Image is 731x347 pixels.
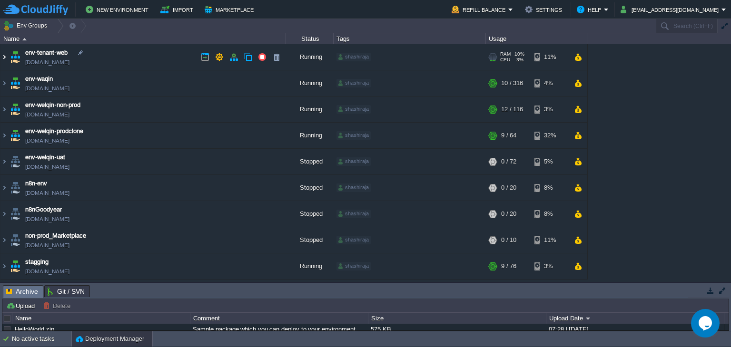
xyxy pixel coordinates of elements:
a: env-welqin-uat [25,153,65,162]
img: AMDAwAAAACH5BAEAAAAALAAAAAABAAEAAAICRAEAOw== [0,96,8,122]
img: CloudJiffy [3,4,68,16]
a: [DOMAIN_NAME] [25,214,69,224]
div: 5% [534,149,565,174]
span: env-welqin-non-prod [25,100,80,110]
img: AMDAwAAAACH5BAEAAAAALAAAAAABAAEAAAICRAEAOw== [9,253,22,279]
a: env-waqin [25,74,53,84]
div: shashiraja [336,131,371,140]
img: AMDAwAAAACH5BAEAAAAALAAAAAABAAEAAAICRAEAOw== [9,44,22,70]
div: shashiraja [336,157,371,166]
div: 4% [534,70,565,96]
img: AMDAwAAAACH5BAEAAAAALAAAAAABAAEAAAICRAEAOw== [0,123,8,148]
div: Running [286,70,334,96]
img: AMDAwAAAACH5BAEAAAAALAAAAAABAAEAAAICRAEAOw== [0,253,8,279]
img: AMDAwAAAACH5BAEAAAAALAAAAAABAAEAAAICRAEAOw== [0,227,8,253]
span: 3% [514,57,524,63]
div: shashiraja [336,105,371,114]
button: Import [160,4,196,15]
div: Stopped [286,227,334,253]
div: Name [1,33,286,44]
div: 3% [534,253,565,279]
div: 11% [534,227,565,253]
div: 0 / 20 [501,201,516,227]
span: [DOMAIN_NAME] [25,136,69,145]
div: shashiraja [336,53,371,61]
div: Running [286,96,334,122]
span: Archive [6,286,38,298]
button: Deployment Manager [76,334,144,344]
span: 10% [514,51,524,57]
button: Help [577,4,604,15]
div: 575 KB [368,324,545,335]
img: AMDAwAAAACH5BAEAAAAALAAAAAABAAEAAAICRAEAOw== [0,201,8,227]
button: Upload [6,301,38,310]
div: 32% [534,123,565,148]
button: Marketplace [205,4,257,15]
img: AMDAwAAAACH5BAEAAAAALAAAAAABAAEAAAICRAEAOw== [9,175,22,201]
a: stagging [25,257,49,267]
a: [DOMAIN_NAME] [25,162,69,172]
div: Stopped [286,149,334,174]
img: AMDAwAAAACH5BAEAAAAALAAAAAABAAEAAAICRAEAOw== [9,201,22,227]
button: [EMAIL_ADDRESS][DOMAIN_NAME] [621,4,721,15]
div: 11% [534,44,565,70]
span: Git / SVN [48,286,85,297]
img: AMDAwAAAACH5BAEAAAAALAAAAAABAAEAAAICRAEAOw== [0,149,8,174]
div: 8% [534,175,565,201]
img: AMDAwAAAACH5BAEAAAAALAAAAAABAAEAAAICRAEAOw== [0,70,8,96]
div: 0 / 72 [501,149,516,174]
img: AMDAwAAAACH5BAEAAAAALAAAAAABAAEAAAICRAEAOw== [9,96,22,122]
span: env-welqin-prodclone [25,126,83,136]
img: AMDAwAAAACH5BAEAAAAALAAAAAABAAEAAAICRAEAOw== [0,175,8,201]
div: 9 / 64 [501,123,516,148]
button: Settings [525,4,565,15]
button: New Environment [86,4,151,15]
div: shashiraja [336,79,371,87]
div: Status [286,33,333,44]
img: AMDAwAAAACH5BAEAAAAALAAAAAABAAEAAAICRAEAOw== [9,227,22,253]
iframe: chat widget [691,309,721,337]
div: shashiraja [336,236,371,244]
div: 0 / 20 [501,175,516,201]
div: Running [286,123,334,148]
a: [DOMAIN_NAME] [25,110,69,119]
span: RAM [500,51,511,57]
img: AMDAwAAAACH5BAEAAAAALAAAAAABAAEAAAICRAEAOw== [9,70,22,96]
a: n8n-env [25,179,47,188]
span: CPU [500,57,510,63]
div: Name [13,313,190,324]
div: Stopped [286,201,334,227]
div: Size [369,313,546,324]
div: Sample package which you can deploy to your environment. Feel free to delete and upload a package... [190,324,367,335]
div: Usage [486,33,587,44]
span: env-tenant-web [25,48,68,58]
img: AMDAwAAAACH5BAEAAAAALAAAAAABAAEAAAICRAEAOw== [0,44,8,70]
div: No active tasks [12,331,71,347]
div: 0 / 10 [501,227,516,253]
div: Tags [334,33,485,44]
div: 12 / 116 [501,96,523,122]
div: shashiraja [336,183,371,192]
button: Refill Balance [452,4,508,15]
a: [DOMAIN_NAME] [25,267,69,276]
div: shashiraja [336,262,371,270]
div: 07:28 | [DATE] [546,324,723,335]
img: AMDAwAAAACH5BAEAAAAALAAAAAABAAEAAAICRAEAOw== [9,123,22,148]
div: Running [286,253,334,279]
a: [DOMAIN_NAME] [25,241,69,250]
div: 10 / 316 [501,70,523,96]
a: [DOMAIN_NAME] [25,188,69,198]
a: HelloWorld.zip [15,326,54,333]
div: Comment [191,313,368,324]
a: n8nGoodyear [25,205,62,214]
div: Stopped [286,175,334,201]
a: [DOMAIN_NAME] [25,84,69,93]
div: Upload Date [547,313,724,324]
a: non-prod_Marketplace [25,231,86,241]
a: [DOMAIN_NAME] [25,58,69,67]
